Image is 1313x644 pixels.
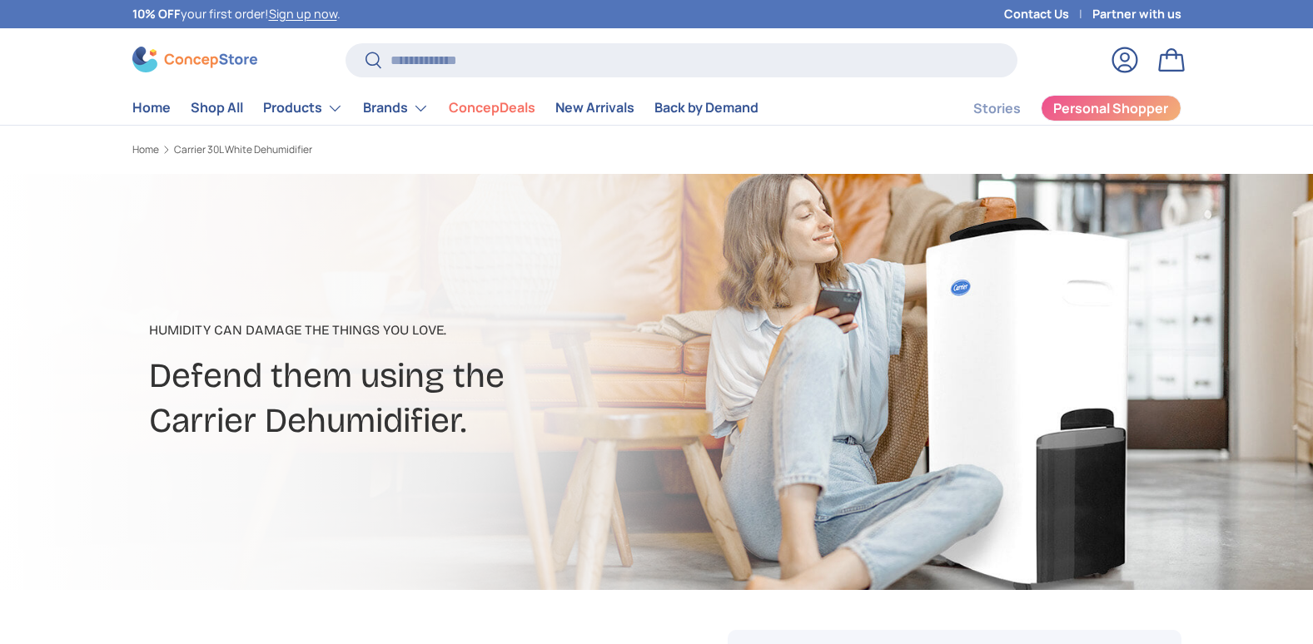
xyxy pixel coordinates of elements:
[263,92,343,125] a: Products
[1041,95,1181,121] a: Personal Shopper
[1004,5,1092,23] a: Contact Us
[269,6,337,22] a: Sign up now
[132,5,341,23] p: your first order! .
[149,320,788,340] p: Humidity can damage the things you love.
[132,47,257,72] img: ConcepStore
[253,92,353,125] summary: Products
[353,92,439,125] summary: Brands
[363,92,429,125] a: Brands
[449,92,535,124] a: ConcepDeals
[132,92,171,124] a: Home
[973,92,1021,125] a: Stories
[555,92,634,124] a: New Arrivals
[191,92,243,124] a: Shop All
[132,92,758,125] nav: Primary
[654,92,758,124] a: Back by Demand
[132,6,181,22] strong: 10% OFF
[132,142,689,157] nav: Breadcrumbs
[1053,102,1168,115] span: Personal Shopper
[1092,5,1181,23] a: Partner with us
[149,354,788,443] h2: Defend them using the Carrier Dehumidifier.
[933,92,1181,125] nav: Secondary
[174,145,312,155] a: Carrier 30L White Dehumidifier
[132,145,159,155] a: Home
